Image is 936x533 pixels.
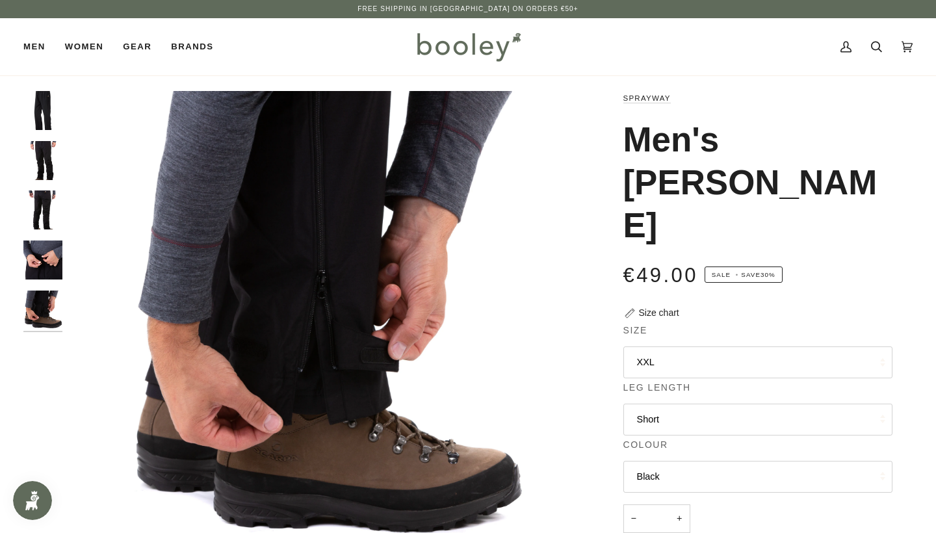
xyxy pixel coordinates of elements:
span: Save [705,266,783,283]
button: Short [623,404,892,435]
img: Sprayway Men's Santiago Rainpant Black - Booley Galway [23,291,62,330]
img: Sprayway Men's Santiago Rainpant Black - Booley Galway [23,190,62,229]
span: Colour [623,438,668,452]
button: XXL [623,346,892,378]
img: Sprayway Men's Santiago Rainpant Black - Booley Galway [23,141,62,180]
span: Men [23,40,45,53]
em: • [733,271,742,278]
img: Booley [411,28,525,66]
img: Sprayway Men's Santiago Rainpant Black - Booley Galway [23,240,62,279]
a: Men [23,18,55,75]
span: Brands [171,40,213,53]
img: Sprayway Men's Santiago Rainpant Black - Booley Galway [23,91,62,130]
span: Leg Length [623,381,691,395]
span: 30% [760,271,775,278]
a: Brands [161,18,223,75]
span: €49.00 [623,264,698,287]
a: Gear [113,18,161,75]
iframe: Button to open loyalty program pop-up [13,481,52,520]
button: Black [623,461,892,493]
a: Women [55,18,113,75]
span: Women [65,40,103,53]
span: Sale [712,271,731,278]
h1: Men's [PERSON_NAME] [623,118,883,247]
a: Sprayway [623,94,671,102]
div: Size chart [639,306,679,320]
p: Free Shipping in [GEOGRAPHIC_DATA] on Orders €50+ [357,4,578,14]
span: Gear [123,40,151,53]
span: Size [623,324,647,337]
